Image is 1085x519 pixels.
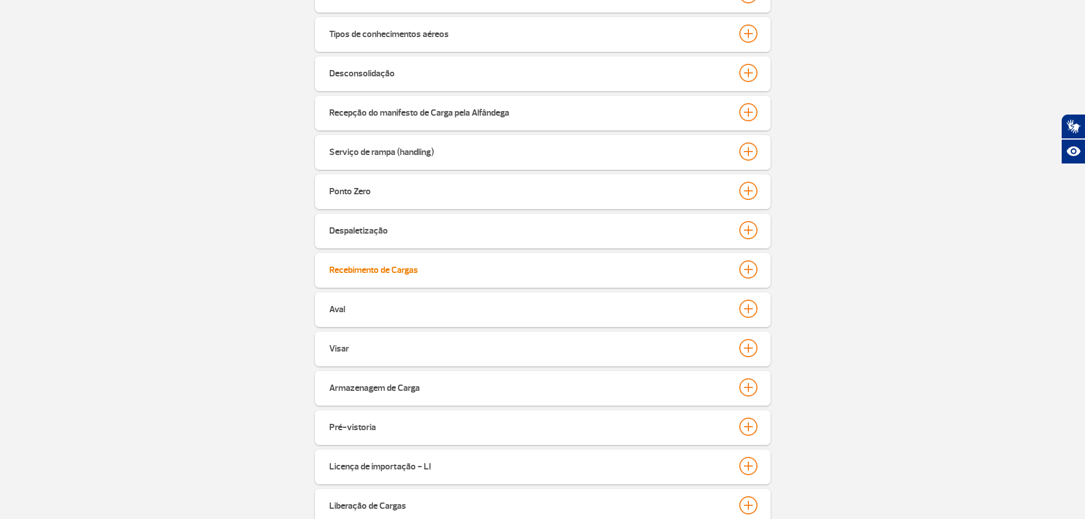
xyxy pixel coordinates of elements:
div: Serviço de rampa (handling) [329,142,434,158]
button: Aval [329,299,757,318]
button: Visar [329,338,757,358]
div: Liberação de Cargas [329,496,406,512]
button: Serviço de rampa (handling) [329,142,757,161]
div: Despaletização [329,221,388,237]
div: Licença de importação - LI [329,457,431,473]
div: Pré-vistoria [329,418,376,434]
div: Plugin de acessibilidade da Hand Talk. [1061,114,1085,164]
button: Despaletização [329,220,757,240]
button: Ponto Zero [329,181,757,201]
button: Abrir tradutor de língua de sinais. [1061,114,1085,139]
div: Aval [329,300,345,316]
button: Liberação de Cargas [329,496,757,515]
div: Recebimento de Cargas [329,260,418,276]
button: Desconsolidação [329,63,757,83]
button: Pré-vistoria [329,417,757,436]
button: Armazenagem de Carga [329,378,757,397]
div: Tipos de conhecimentos aéreos [329,24,449,40]
button: Licença de importação - LI [329,456,757,476]
div: Ponto Zero [329,182,371,198]
button: Recepção do manifesto de Carga pela Alfândega [329,103,757,122]
button: Abrir recursos assistivos. [1061,139,1085,164]
div: Desconsolidação [329,64,395,80]
div: Visar [329,339,349,355]
button: Recebimento de Cargas [329,260,757,279]
div: Armazenagem de Carga [329,378,420,394]
div: Recepção do manifesto de Carga pela Alfândega [329,103,509,119]
button: Tipos de conhecimentos aéreos [329,24,757,43]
